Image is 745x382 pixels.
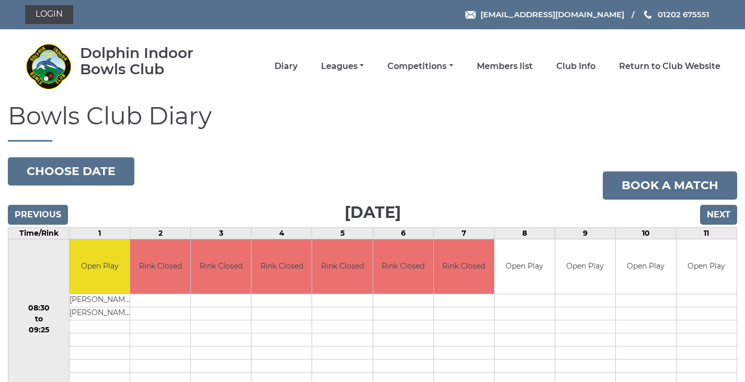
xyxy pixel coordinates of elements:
[130,227,191,239] td: 2
[274,61,297,72] a: Diary
[321,61,364,72] a: Leagues
[555,239,615,294] td: Open Play
[25,43,72,90] img: Dolphin Indoor Bowls Club
[494,227,555,239] td: 8
[70,227,130,239] td: 1
[25,5,73,24] a: Login
[644,10,651,19] img: Phone us
[556,61,595,72] a: Club Info
[477,61,533,72] a: Members list
[387,61,453,72] a: Competitions
[80,45,224,77] div: Dolphin Indoor Bowls Club
[465,8,624,20] a: Email [EMAIL_ADDRESS][DOMAIN_NAME]
[434,239,494,294] td: Rink Closed
[658,9,709,19] span: 01202 675551
[619,61,720,72] a: Return to Club Website
[251,227,312,239] td: 4
[8,227,70,239] td: Time/Rink
[312,239,372,294] td: Rink Closed
[8,157,134,186] button: Choose date
[480,9,624,19] span: [EMAIL_ADDRESS][DOMAIN_NAME]
[373,239,433,294] td: Rink Closed
[700,205,737,225] input: Next
[70,307,130,320] td: [PERSON_NAME]
[465,11,476,19] img: Email
[643,8,709,20] a: Phone us 01202 675551
[373,227,433,239] td: 6
[8,205,68,225] input: Previous
[70,239,130,294] td: Open Play
[8,103,737,142] h1: Bowls Club Diary
[191,239,251,294] td: Rink Closed
[433,227,494,239] td: 7
[615,227,676,239] td: 10
[312,227,373,239] td: 5
[191,227,251,239] td: 3
[555,227,615,239] td: 9
[495,239,555,294] td: Open Play
[603,171,737,200] a: Book a match
[677,239,737,294] td: Open Play
[616,239,676,294] td: Open Play
[251,239,312,294] td: Rink Closed
[70,294,130,307] td: [PERSON_NAME]
[676,227,737,239] td: 11
[130,239,190,294] td: Rink Closed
